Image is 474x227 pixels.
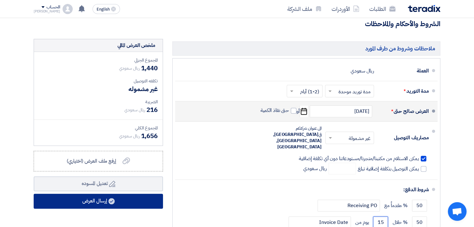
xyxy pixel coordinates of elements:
[358,166,419,172] span: يمكن التوصيل بتكلفة إضافية تبلغ
[185,182,429,197] div: شروط الدفع:
[261,107,297,113] label: حتى نفاذ الكمية
[172,41,440,55] h5: ملاحظات وشروط من طرف المورد
[119,65,140,72] span: ريال سعودي
[119,133,140,139] span: ريال سعودي
[379,130,429,145] div: مصاريف التوصيل
[303,163,358,174] span: ريال سعودي
[392,219,408,225] span: % خلال
[379,104,429,119] div: العرض صالح حتى
[379,63,429,78] div: العملة
[318,200,380,211] input: payment-term-2
[141,63,158,73] span: 1,440
[379,84,429,99] div: مدة التوريد
[39,57,158,63] div: المجموع الجزئي
[310,105,372,117] input: سنة-شهر-يوم
[282,2,327,16] a: ملف الشركة
[67,157,116,165] span: إرفع ملف العرض (اختياري)
[412,200,427,211] input: payment-term-1
[34,194,163,209] button: إرسال العرض
[97,7,110,12] span: English
[34,176,163,191] button: تعديل المسوده
[141,131,158,141] span: 1,656
[34,10,60,13] div: [PERSON_NAME]
[39,78,158,84] div: تكلفه التوصيل
[355,219,369,225] span: يوم من
[128,84,158,94] span: غير مشموله
[39,99,158,105] div: الضريبة
[351,65,374,77] div: ريال سعودي
[296,108,300,114] span: أو
[253,125,322,150] div: الى عنوان شركتكم في
[63,4,73,14] img: profile_test.png
[34,19,440,29] h3: الشروط والأحكام والملاحظات
[408,5,440,12] img: Teradix logo
[299,155,419,162] span: يمكن الاستلام من مكتبنا/متجرنا/مستودعاتنا دون أي تكلفة إضافية
[273,131,322,150] span: [GEOGRAPHIC_DATA], [GEOGRAPHIC_DATA], [GEOGRAPHIC_DATA]
[93,4,120,14] button: English
[448,202,467,221] a: Open chat
[146,105,158,114] span: 216
[124,107,145,113] span: ريال سعودي
[117,42,155,49] div: ملخص العرض المالي
[364,2,400,16] a: الطلبات
[46,5,60,10] div: الحساب
[327,2,364,16] a: الأوردرات
[39,125,158,131] div: المجموع الكلي
[384,202,408,209] span: % مقدماً مع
